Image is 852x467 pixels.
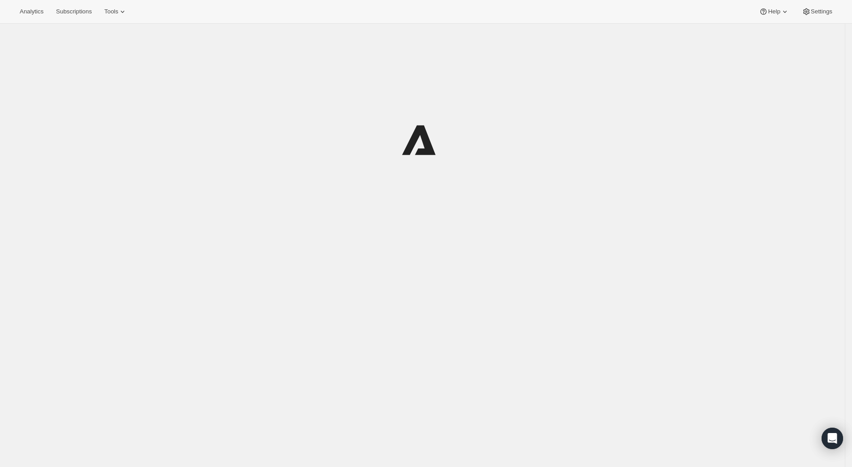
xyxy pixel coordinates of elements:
button: Subscriptions [51,5,97,18]
button: Help [754,5,794,18]
span: Subscriptions [56,8,92,15]
button: Settings [797,5,838,18]
span: Settings [811,8,832,15]
button: Analytics [14,5,49,18]
span: Help [768,8,780,15]
span: Tools [104,8,118,15]
div: Open Intercom Messenger [822,428,843,449]
button: Tools [99,5,132,18]
span: Analytics [20,8,43,15]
